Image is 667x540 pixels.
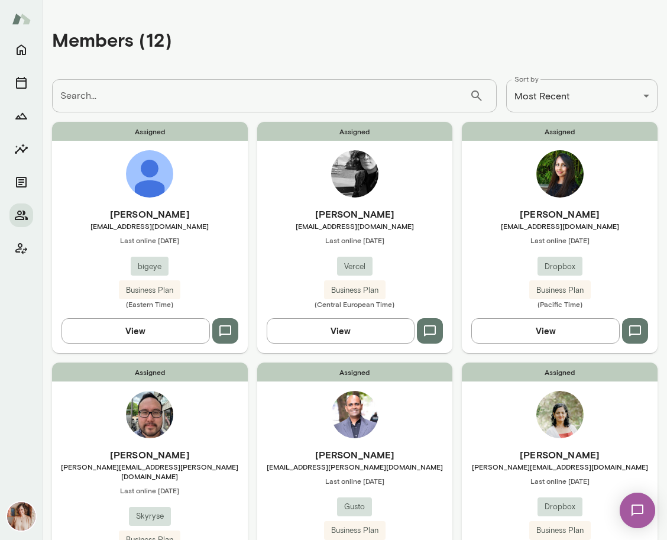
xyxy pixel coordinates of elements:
[129,510,171,522] span: Skyryse
[257,448,453,462] h6: [PERSON_NAME]
[529,525,591,536] span: Business Plan
[536,391,584,438] img: Geetika Singh
[52,486,248,495] span: Last online [DATE]
[52,363,248,381] span: Assigned
[257,221,453,231] span: [EMAIL_ADDRESS][DOMAIN_NAME]
[52,299,248,309] span: (Eastern Time)
[506,79,658,112] div: Most Recent
[9,104,33,128] button: Growth Plan
[462,462,658,471] span: [PERSON_NAME][EMAIL_ADDRESS][DOMAIN_NAME]
[9,71,33,95] button: Sessions
[337,501,372,513] span: Gusto
[462,476,658,486] span: Last online [DATE]
[538,261,582,273] span: Dropbox
[9,170,33,194] button: Documents
[131,261,169,273] span: bigeye
[52,122,248,141] span: Assigned
[52,207,248,221] h6: [PERSON_NAME]
[324,284,386,296] span: Business Plan
[126,150,173,198] img: Mohamed Alimi
[538,501,582,513] span: Dropbox
[257,299,453,309] span: (Central European Time)
[471,318,620,343] button: View
[331,150,378,198] img: Bel Curcio
[462,122,658,141] span: Assigned
[257,476,453,486] span: Last online [DATE]
[9,203,33,227] button: Members
[267,318,415,343] button: View
[9,38,33,62] button: Home
[462,299,658,309] span: (Pacific Time)
[331,391,378,438] img: Lux Nagarajan
[7,502,35,531] img: Nancy Alsip
[462,363,658,381] span: Assigned
[12,8,31,30] img: Mento
[52,235,248,245] span: Last online [DATE]
[9,237,33,260] button: Client app
[52,221,248,231] span: [EMAIL_ADDRESS][DOMAIN_NAME]
[529,284,591,296] span: Business Plan
[52,462,248,481] span: [PERSON_NAME][EMAIL_ADDRESS][PERSON_NAME][DOMAIN_NAME]
[119,284,180,296] span: Business Plan
[462,448,658,462] h6: [PERSON_NAME]
[514,74,539,84] label: Sort by
[126,391,173,438] img: George Evans
[337,261,373,273] span: Vercel
[257,207,453,221] h6: [PERSON_NAME]
[257,235,453,245] span: Last online [DATE]
[52,28,172,51] h4: Members (12)
[462,221,658,231] span: [EMAIL_ADDRESS][DOMAIN_NAME]
[257,363,453,381] span: Assigned
[257,122,453,141] span: Assigned
[61,318,210,343] button: View
[536,150,584,198] img: Harsha Aravindakshan
[52,448,248,462] h6: [PERSON_NAME]
[324,525,386,536] span: Business Plan
[257,462,453,471] span: [EMAIL_ADDRESS][PERSON_NAME][DOMAIN_NAME]
[462,207,658,221] h6: [PERSON_NAME]
[462,235,658,245] span: Last online [DATE]
[9,137,33,161] button: Insights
